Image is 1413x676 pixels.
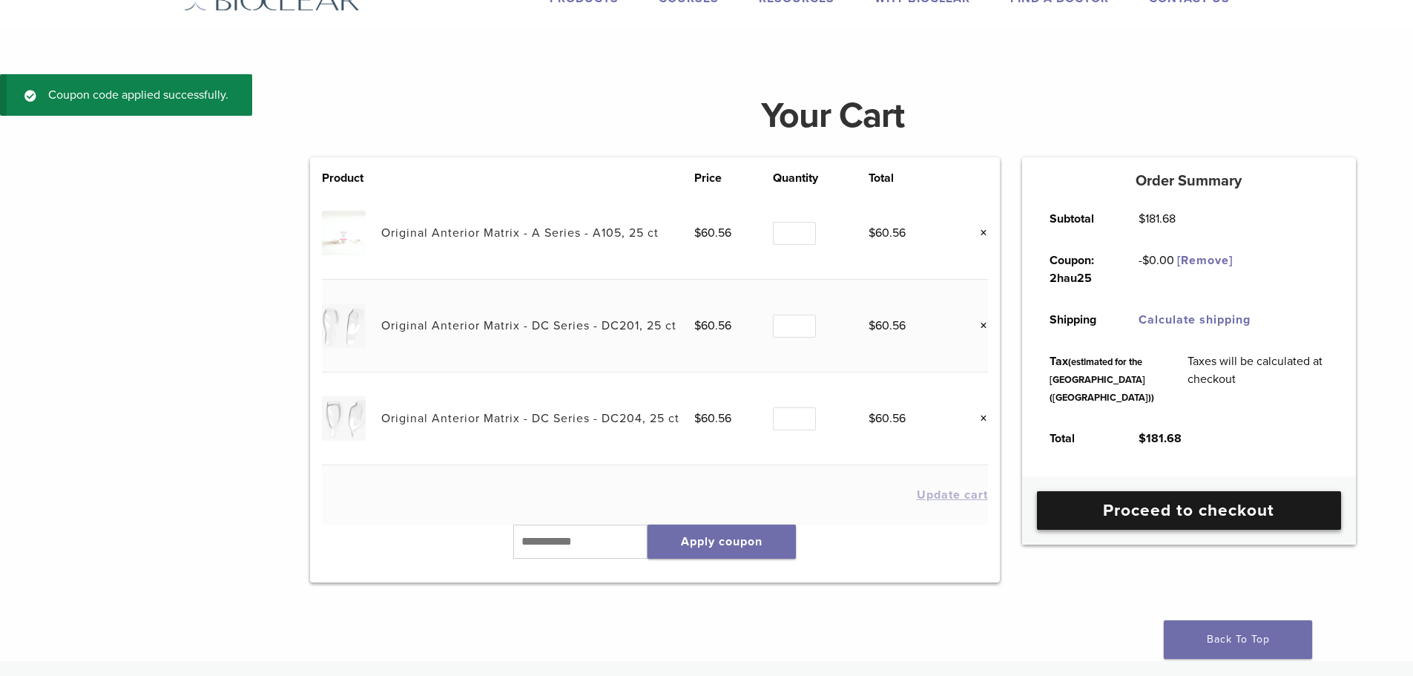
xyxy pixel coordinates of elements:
[322,303,366,347] img: Original Anterior Matrix - DC Series - DC201, 25 ct
[694,226,701,240] span: $
[1139,211,1145,226] span: $
[1164,620,1312,659] a: Back To Top
[1033,418,1122,459] th: Total
[1139,211,1176,226] bdi: 181.68
[1139,431,1146,446] span: $
[1033,299,1122,341] th: Shipping
[648,525,796,559] button: Apply coupon
[1022,172,1356,190] h5: Order Summary
[694,411,701,426] span: $
[1139,431,1182,446] bdi: 181.68
[773,169,869,187] th: Quantity
[1171,341,1345,418] td: Taxes will be calculated at checkout
[1142,253,1174,268] span: 0.00
[694,226,731,240] bdi: 60.56
[322,211,366,255] img: Original Anterior Matrix - A Series - A105, 25 ct
[694,318,731,333] bdi: 60.56
[381,411,679,426] a: Original Anterior Matrix - DC Series - DC204, 25 ct
[694,411,731,426] bdi: 60.56
[869,226,875,240] span: $
[1177,253,1233,268] a: Remove 2hau25 coupon
[869,226,906,240] bdi: 60.56
[1139,312,1251,327] a: Calculate shipping
[869,318,875,333] span: $
[969,409,988,428] a: Remove this item
[1033,198,1122,240] th: Subtotal
[869,411,875,426] span: $
[1142,253,1149,268] span: $
[1033,341,1171,418] th: Tax
[1122,240,1250,299] td: -
[869,318,906,333] bdi: 60.56
[381,318,676,333] a: Original Anterior Matrix - DC Series - DC201, 25 ct
[869,169,947,187] th: Total
[1037,491,1341,530] a: Proceed to checkout
[1050,356,1154,404] small: (estimated for the [GEOGRAPHIC_DATA] ([GEOGRAPHIC_DATA]))
[1033,240,1122,299] th: Coupon: 2hau25
[322,396,366,440] img: Original Anterior Matrix - DC Series - DC204, 25 ct
[322,169,381,187] th: Product
[969,223,988,243] a: Remove this item
[869,411,906,426] bdi: 60.56
[969,316,988,335] a: Remove this item
[694,318,701,333] span: $
[917,489,988,501] button: Update cart
[694,169,773,187] th: Price
[299,98,1367,134] h1: Your Cart
[381,226,659,240] a: Original Anterior Matrix - A Series - A105, 25 ct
